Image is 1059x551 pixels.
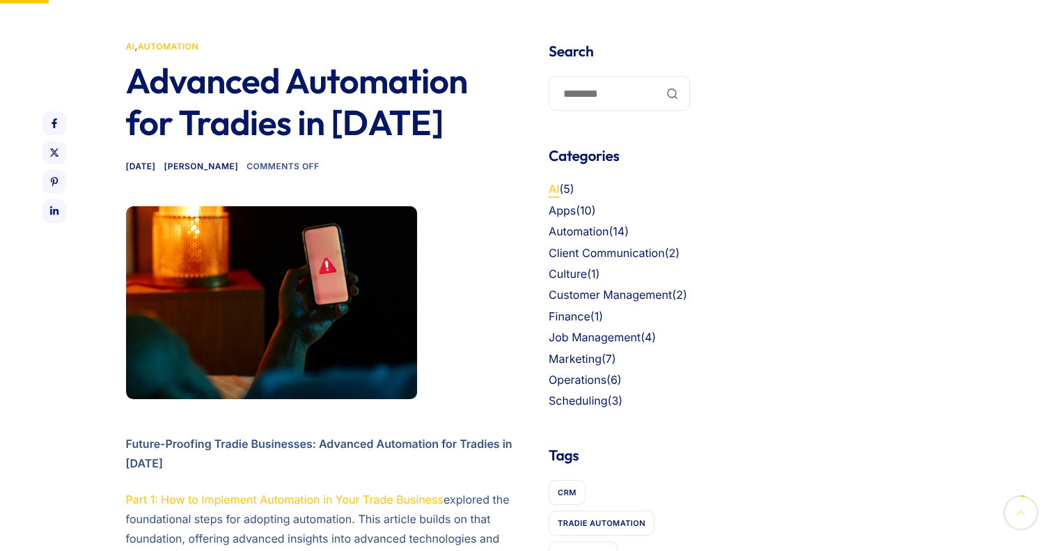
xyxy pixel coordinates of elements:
[549,265,690,284] li: (1)
[549,308,690,326] li: (1)
[549,286,690,304] li: (2)
[549,309,590,323] a: Finance
[42,111,66,135] a: Share on Facebook
[549,246,665,260] a: Client Communication
[549,202,690,220] li: (10)
[164,161,239,171] a: [PERSON_NAME]
[549,371,690,389] li: (6)
[549,352,602,366] a: Marketing
[549,288,672,302] a: Customer Management
[126,437,512,470] strong: Future-Proofing Tradie Businesses: Advanced Automation for Tradies in [DATE]
[549,394,607,408] a: Scheduling
[246,161,319,171] span: Comments Off
[549,511,654,536] a: Tradie Automation (1 item)
[126,161,156,171] span: [DATE]
[549,373,606,387] a: Operations
[549,245,690,263] li: (2)
[126,41,135,52] a: AI
[42,170,66,194] a: Share on Pinterest
[549,329,690,347] li: (4)
[126,206,417,399] img: A device tracking tradie equipment usage and location
[549,480,586,505] a: CRM (1 item)
[549,203,576,217] a: Apps
[549,392,690,410] li: (3)
[138,41,198,52] a: Automation
[549,180,690,410] nav: Categories
[126,60,515,143] h1: Advanced Automation for Tradies in [DATE]
[549,445,690,466] h4: Tags
[549,267,587,281] a: Culture
[549,41,690,62] h4: Search
[549,223,690,241] li: (14)
[549,224,609,238] a: Automation
[126,41,199,52] span: ,
[549,182,559,196] a: AI
[126,492,444,506] a: Part 1: How to Implement Automation in Your Trade Business
[549,330,641,344] a: Job Management
[549,350,690,368] li: (7)
[549,180,690,199] li: (5)
[42,199,66,223] a: Share on LinkedIn
[549,146,690,166] h4: Categories
[42,141,66,164] a: Share on X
